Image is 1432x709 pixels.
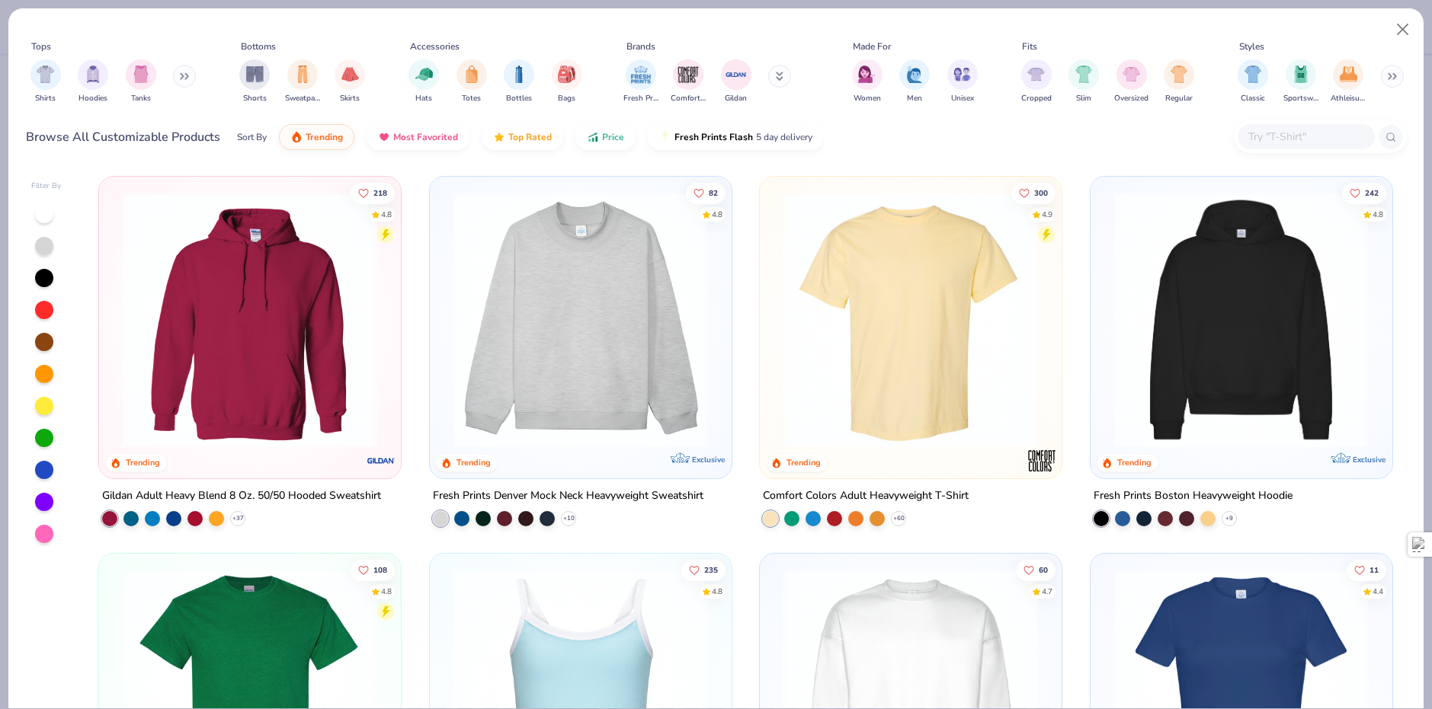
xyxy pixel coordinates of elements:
img: Comfort Colors logo [1027,445,1057,475]
div: Brands [626,40,655,53]
div: 4.4 [1373,586,1383,597]
button: Price [575,124,636,150]
button: Trending [279,124,354,150]
button: filter button [899,59,930,104]
span: Women [854,93,881,104]
div: 4.8 [1373,209,1383,220]
button: Like [1342,182,1386,203]
img: trending.gif [290,131,303,143]
button: filter button [1331,59,1366,104]
div: Gildan Adult Heavy Blend 8 Oz. 50/50 Hooded Sweatshirt [102,486,381,505]
img: Bottles Image [511,65,527,83]
div: filter for Bottles [504,59,534,104]
img: flash.gif [659,131,671,143]
img: Athleisure Image [1340,65,1357,83]
button: filter button [1068,59,1099,104]
div: filter for Hoodies [78,59,108,104]
div: 4.8 [712,209,722,220]
button: filter button [623,59,658,104]
span: + 10 [562,513,574,522]
img: Shirts Image [37,65,54,83]
img: Hoodies Image [85,65,101,83]
div: filter for Slim [1068,59,1099,104]
img: Hats Image [415,65,433,83]
button: filter button [126,59,156,104]
img: Oversized Image [1123,65,1140,83]
img: Unisex Image [953,65,971,83]
img: Women Image [858,65,876,83]
div: Accessories [410,40,460,53]
span: Bags [558,93,575,104]
div: filter for Athleisure [1331,59,1366,104]
div: filter for Shirts [30,59,61,104]
button: Like [351,182,395,203]
button: Like [351,559,395,580]
div: filter for Shorts [239,59,270,104]
div: 4.9 [1042,209,1052,220]
img: Skirts Image [341,65,359,83]
span: 235 [704,566,718,573]
span: 242 [1365,189,1379,196]
div: Fresh Prints Denver Mock Neck Heavyweight Sweatshirt [433,486,703,505]
button: filter button [78,59,108,104]
div: filter for Cropped [1021,59,1052,104]
span: Comfort Colors [671,93,706,104]
div: filter for Tanks [126,59,156,104]
span: 60 [1039,566,1048,573]
span: + 9 [1225,513,1233,522]
span: Price [602,131,624,143]
img: Bags Image [558,65,575,83]
img: Slim Image [1075,65,1092,83]
div: Fits [1022,40,1037,53]
div: filter for Skirts [335,59,365,104]
div: filter for Sweatpants [285,59,320,104]
img: Shorts Image [246,65,264,83]
div: filter for Bags [552,59,582,104]
img: Cropped Image [1027,65,1045,83]
button: filter button [1238,59,1268,104]
span: Classic [1241,93,1265,104]
div: filter for Gildan [721,59,751,104]
span: Tanks [131,93,151,104]
img: 91acfc32-fd48-4d6b-bdad-a4c1a30ac3fc [1106,192,1376,448]
span: Slim [1076,93,1091,104]
span: + 60 [893,513,905,522]
button: filter button [504,59,534,104]
div: filter for Regular [1164,59,1194,104]
button: filter button [285,59,320,104]
div: filter for Sportswear [1283,59,1318,104]
div: Browse All Customizable Products [26,128,220,146]
span: Shorts [243,93,267,104]
span: Regular [1165,93,1193,104]
button: filter button [1114,59,1148,104]
div: Bottoms [241,40,276,53]
div: Filter By [31,180,62,192]
span: Bottles [506,93,532,104]
button: Like [1011,182,1056,203]
span: Skirts [340,93,360,104]
div: filter for Men [899,59,930,104]
img: Totes Image [463,65,480,83]
span: Most Favorited [393,131,458,143]
span: Hats [415,93,432,104]
button: filter button [30,59,61,104]
img: Gildan Image [725,63,748,86]
img: most_fav.gif [378,131,390,143]
img: Regular Image [1171,65,1188,83]
img: Sweatpants Image [294,65,311,83]
img: 01756b78-01f6-4cc6-8d8a-3c30c1a0c8ac [114,192,385,448]
button: Like [1016,559,1056,580]
div: filter for Classic [1238,59,1268,104]
span: Gildan [725,93,747,104]
button: Most Favorited [367,124,469,150]
div: Sort By [237,130,267,144]
button: filter button [408,59,439,104]
span: 82 [709,189,718,196]
button: filter button [335,59,365,104]
span: Sweatpants [285,93,320,104]
span: 5 day delivery [756,129,812,146]
span: Hoodies [78,93,107,104]
span: 218 [373,189,387,196]
button: Like [686,182,726,203]
button: filter button [947,59,978,104]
